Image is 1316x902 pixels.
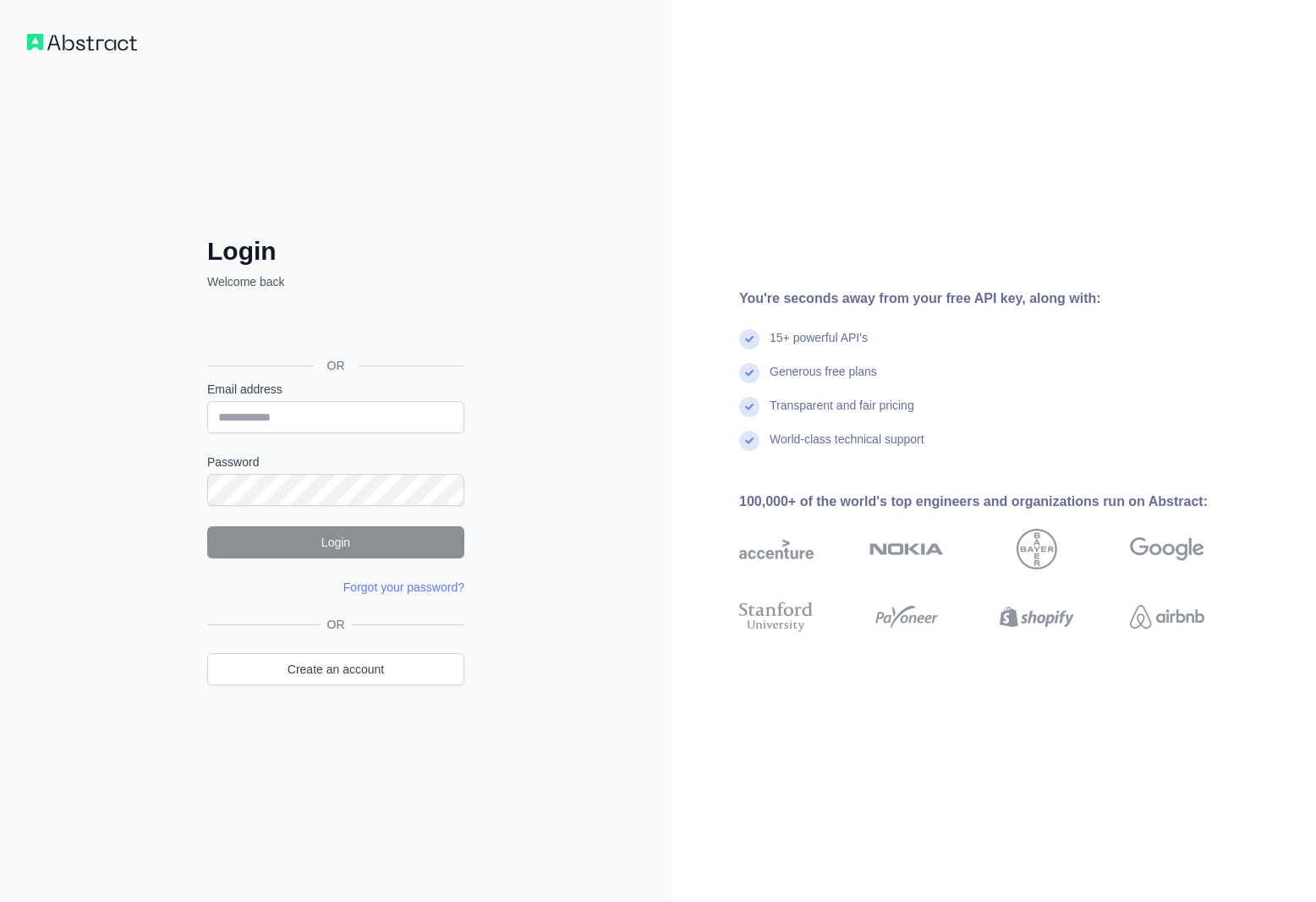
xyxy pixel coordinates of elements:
div: You're seconds away from your free API key, along with: [739,289,1258,309]
div: Generous free plans [770,363,877,397]
img: shopify [1000,598,1074,635]
img: airbnb [1130,598,1204,635]
span: OR [321,616,352,633]
img: stanford university [739,598,814,635]
div: 15+ powerful API's [770,329,868,363]
a: Forgot your password? [343,580,464,594]
div: Transparent and fair pricing [770,397,914,431]
iframe: [Googleでログイン]ボタン [199,309,469,346]
button: Login [207,526,464,558]
img: check mark [739,329,759,349]
div: 100,000+ of the world's top engineers and organizations run on Abstract: [739,492,1258,512]
img: check mark [739,363,759,383]
img: accenture [739,529,814,569]
img: payoneer [869,598,944,635]
img: check mark [739,431,759,451]
span: OR [314,357,359,374]
img: google [1130,529,1204,569]
img: nokia [869,529,944,569]
label: Email address [207,381,464,398]
img: check mark [739,397,759,417]
p: Welcome back [207,273,464,290]
h2: Login [207,236,464,267]
label: Password [207,454,464,470]
div: World-class technical support [770,431,924,465]
a: Create an account [207,653,464,685]
img: Workflow [27,34,137,51]
img: bayer [1017,529,1057,569]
